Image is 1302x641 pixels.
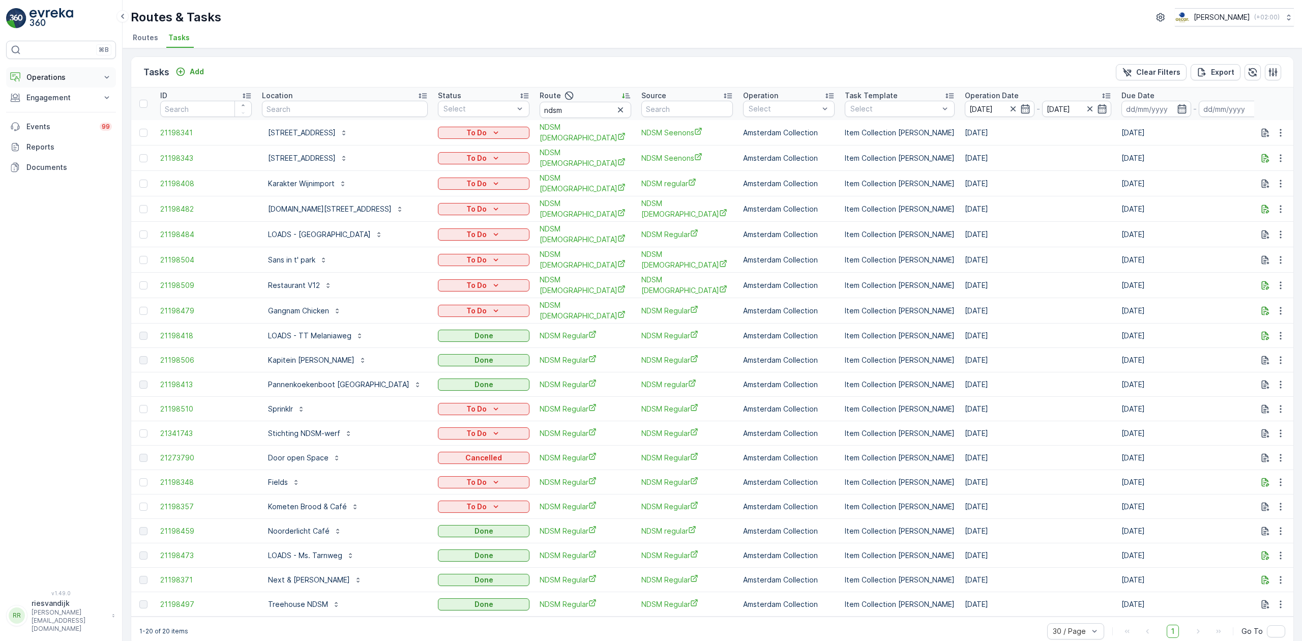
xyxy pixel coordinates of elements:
[268,404,293,414] p: Sprinklr
[540,550,631,561] a: NDSM Regular
[160,428,252,439] a: 21341743
[268,331,351,341] p: LOADS - TT Melaniaweg
[438,203,529,215] button: To Do
[641,452,733,463] span: NDSM Regular
[139,478,147,486] div: Toggle Row Selected
[1116,120,1273,145] td: [DATE]
[540,355,631,365] a: NDSM Regular
[139,429,147,438] div: Toggle Row Selected
[641,526,733,536] a: NDSM regular
[840,397,960,421] td: Item Collection [PERSON_NAME]
[641,574,733,585] span: NDSM Regular
[438,403,529,415] button: To Do
[738,222,840,247] td: Amsterdam Collection
[960,568,1116,592] td: [DATE]
[960,421,1116,446] td: [DATE]
[160,255,252,265] a: 21198504
[139,256,147,264] div: Toggle Row Selected
[1191,64,1240,80] button: Export
[466,179,487,189] p: To Do
[160,453,252,463] span: 21273790
[641,198,733,219] span: NDSM [DEMOGRAPHIC_DATA]
[262,101,428,117] input: Search
[1254,13,1280,21] p: ( +02:00 )
[641,127,733,138] a: NDSM Seenons
[641,379,733,390] a: NDSM regular
[268,179,335,189] p: Karakter Wijnimport
[738,247,840,273] td: Amsterdam Collection
[466,502,487,512] p: To Do
[641,198,733,219] a: NDSM Oosterdok
[438,228,529,241] button: To Do
[438,127,529,139] button: To Do
[268,255,315,265] p: Sans in t' park
[466,204,487,214] p: To Do
[641,229,733,240] a: NDSM Regular
[738,470,840,494] td: Amsterdam Collection
[1116,543,1273,568] td: [DATE]
[641,428,733,439] span: NDSM Regular
[1175,12,1190,23] img: basis-logo_rgb2x.png
[139,205,147,213] div: Toggle Row Selected
[160,204,252,214] a: 21198482
[475,380,493,390] p: Done
[840,273,960,298] td: Item Collection [PERSON_NAME]
[738,568,840,592] td: Amsterdam Collection
[738,273,840,298] td: Amsterdam Collection
[960,171,1116,196] td: [DATE]
[1116,494,1273,519] td: [DATE]
[641,330,733,341] a: NDSM Regular
[268,550,342,561] p: LOADS - Ms. Tarnweg
[540,452,631,463] span: NDSM Regular
[540,574,631,585] span: NDSM Regular
[160,550,252,561] a: 21198473
[960,298,1116,324] td: [DATE]
[268,306,329,316] p: Gangnam Chicken
[641,275,733,296] a: NDSM Oosterdok
[160,229,252,240] a: 21198484
[139,154,147,162] div: Toggle Row Selected
[738,120,840,145] td: Amsterdam Collection
[268,502,347,512] p: Kometen Brood & Café
[540,403,631,414] a: NDSM Regular
[438,279,529,292] button: To Do
[1116,64,1187,80] button: Clear Filters
[540,477,631,487] a: NDSM Regular
[26,162,112,172] p: Documents
[540,173,631,194] a: NDSM Oosterdok
[540,102,631,118] input: Search
[840,446,960,470] td: Item Collection [PERSON_NAME]
[160,331,252,341] span: 21198418
[262,572,368,588] button: Next & [PERSON_NAME]
[1116,397,1273,421] td: [DATE]
[262,547,361,564] button: LOADS - Ms. Tarnweg
[438,476,529,488] button: To Do
[1116,222,1273,247] td: [DATE]
[475,331,493,341] p: Done
[840,592,960,617] td: Item Collection [PERSON_NAME]
[139,503,147,511] div: Toggle Row Selected
[29,8,73,28] img: logo_light-DOdMpM7g.png
[641,403,733,414] a: NDSM Regular
[540,275,631,296] a: NDSM Oosterdok
[6,67,116,88] button: Operations
[438,501,529,513] button: To Do
[1116,298,1273,324] td: [DATE]
[641,178,733,189] a: NDSM regular
[475,550,493,561] p: Done
[1116,145,1273,171] td: [DATE]
[160,355,252,365] a: 21198506
[738,494,840,519] td: Amsterdam Collection
[840,543,960,568] td: Item Collection [PERSON_NAME]
[465,453,502,463] p: Cancelled
[540,198,631,219] a: NDSM Oosterdok
[466,477,487,487] p: To Do
[641,477,733,487] span: NDSM Regular
[262,252,334,268] button: Sans in t' park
